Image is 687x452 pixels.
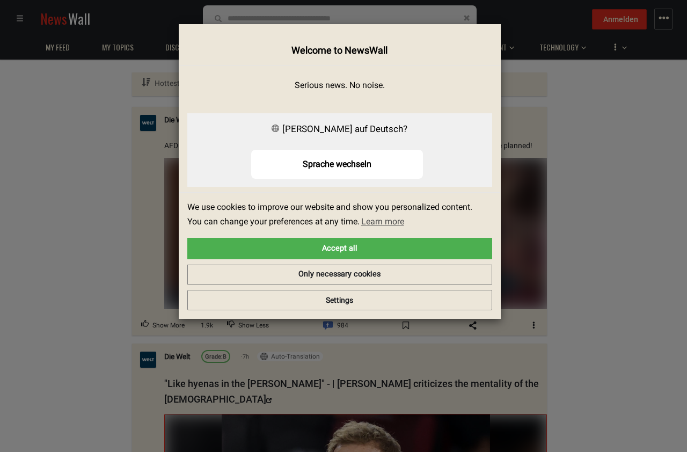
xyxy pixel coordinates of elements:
[360,214,406,230] a: learn more about cookies
[187,265,492,285] a: deny cookies
[187,79,492,92] p: Serious news. No noise.
[187,121,492,137] div: [PERSON_NAME] auf Deutsch?
[187,201,484,230] span: We use cookies to improve our website and show you personalized content. You can change your pref...
[187,201,492,285] div: cookieconsent
[187,290,492,310] button: Settings
[187,43,492,57] h4: Welcome to NewsWall
[187,238,492,259] a: allow cookies
[251,150,423,178] button: Sprache wechseln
